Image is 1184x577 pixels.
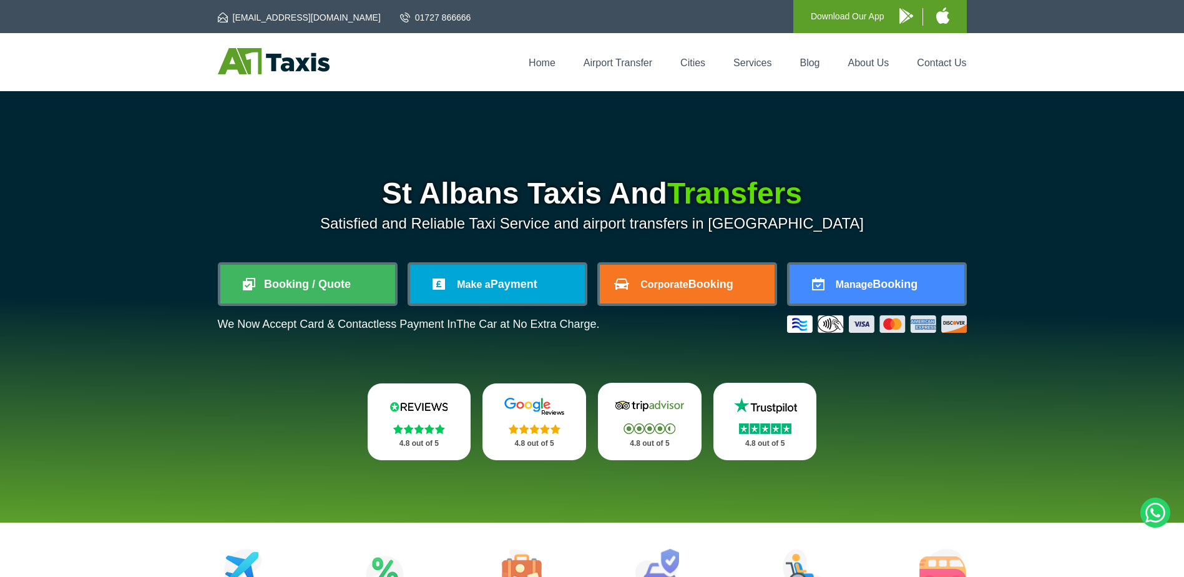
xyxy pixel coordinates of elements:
[456,318,599,330] span: The Car at No Extra Charge.
[368,383,471,460] a: Reviews.io Stars 4.8 out of 5
[218,318,600,331] p: We Now Accept Card & Contactless Payment In
[497,397,572,416] img: Google
[584,57,652,68] a: Airport Transfer
[640,279,688,290] span: Corporate
[218,48,330,74] img: A1 Taxis St Albans LTD
[624,423,675,434] img: Stars
[848,57,889,68] a: About Us
[899,8,913,24] img: A1 Taxis Android App
[598,383,702,460] a: Tripadvisor Stars 4.8 out of 5
[733,57,771,68] a: Services
[727,436,803,451] p: 4.8 out of 5
[680,57,705,68] a: Cities
[529,57,555,68] a: Home
[496,436,572,451] p: 4.8 out of 5
[509,424,560,434] img: Stars
[811,9,884,24] p: Download Our App
[381,436,457,451] p: 4.8 out of 5
[482,383,586,460] a: Google Stars 4.8 out of 5
[713,383,817,460] a: Trustpilot Stars 4.8 out of 5
[836,279,873,290] span: Manage
[381,397,456,416] img: Reviews.io
[917,57,966,68] a: Contact Us
[787,315,967,333] img: Credit And Debit Cards
[393,424,445,434] img: Stars
[218,179,967,209] h1: St Albans Taxis And
[600,265,775,303] a: CorporateBooking
[936,7,949,24] img: A1 Taxis iPhone App
[220,265,395,303] a: Booking / Quote
[800,57,820,68] a: Blog
[728,397,803,415] img: Trustpilot
[612,436,688,451] p: 4.8 out of 5
[667,177,802,210] span: Transfers
[218,11,381,24] a: [EMAIL_ADDRESS][DOMAIN_NAME]
[612,397,687,415] img: Tripadvisor
[400,11,471,24] a: 01727 866666
[790,265,964,303] a: ManageBooking
[739,423,791,434] img: Stars
[410,265,585,303] a: Make aPayment
[218,215,967,232] p: Satisfied and Reliable Taxi Service and airport transfers in [GEOGRAPHIC_DATA]
[457,279,490,290] span: Make a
